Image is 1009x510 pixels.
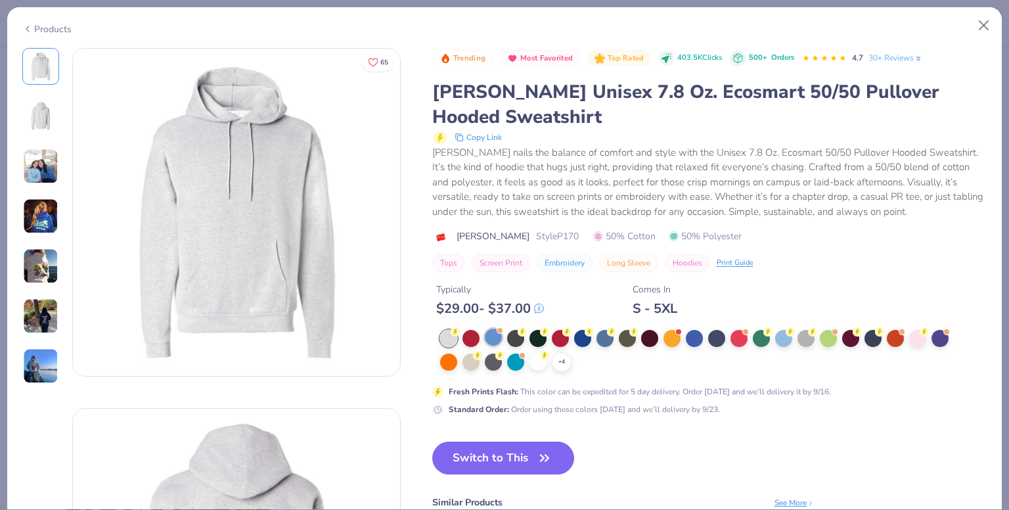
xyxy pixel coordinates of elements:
div: Order using these colors [DATE] and we’ll delivery by 9/23. [449,404,720,415]
img: Top Rated sort [594,53,605,64]
span: 65 [380,59,388,66]
img: User generated content [23,198,58,234]
img: Most Favorited sort [507,53,518,64]
span: Trending [453,55,485,62]
span: + 4 [558,358,565,367]
img: Front [25,51,56,82]
div: Typically [436,283,544,296]
strong: Fresh Prints Flash : [449,386,518,397]
div: 500+ [749,53,794,64]
button: copy to clipboard [451,129,506,145]
button: Long Sleeve [599,254,658,272]
span: 403.5K Clicks [677,53,722,64]
div: Print Guide [717,258,753,269]
div: Products [22,22,72,36]
span: Orders [771,53,794,62]
button: Embroidery [537,254,593,272]
img: User generated content [23,348,58,384]
div: $ 29.00 - $ 37.00 [436,300,544,317]
img: Trending sort [440,53,451,64]
a: 30+ Reviews [868,52,923,64]
div: Comes In [633,283,677,296]
div: Similar Products [432,496,503,509]
button: Close [972,13,997,38]
img: brand logo [432,232,450,243]
img: User generated content [23,248,58,284]
div: This color can be expedited for 5 day delivery. Order [DATE] and we’ll delivery it by 9/16. [449,386,831,398]
button: Badge Button [501,50,580,67]
div: See More [774,497,815,509]
span: Style P170 [536,229,579,243]
div: S - 5XL [633,300,677,317]
strong: Standard Order : [449,404,509,415]
span: Most Favorited [520,55,573,62]
span: 50% Polyester [669,229,742,243]
button: Tops [432,254,465,272]
button: Badge Button [434,50,493,67]
img: Front [73,49,400,376]
div: 4.7 Stars [802,48,847,69]
button: Screen Print [472,254,530,272]
div: [PERSON_NAME] Unisex 7.8 Oz. Ecosmart 50/50 Pullover Hooded Sweatshirt [432,80,987,129]
button: Like [362,53,394,72]
img: User generated content [23,298,58,334]
img: User generated content [23,149,58,184]
div: [PERSON_NAME] nails the balance of comfort and style with the Unisex 7.8 Oz. Ecosmart 50/50 Pullo... [432,145,987,220]
button: Badge Button [588,50,651,67]
span: Top Rated [608,55,644,62]
span: [PERSON_NAME] [457,229,529,243]
button: Hoodies [665,254,710,272]
span: 4.7 [852,53,863,63]
span: 50% Cotton [593,229,656,243]
button: Switch to This [432,442,575,475]
img: Back [25,101,56,132]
